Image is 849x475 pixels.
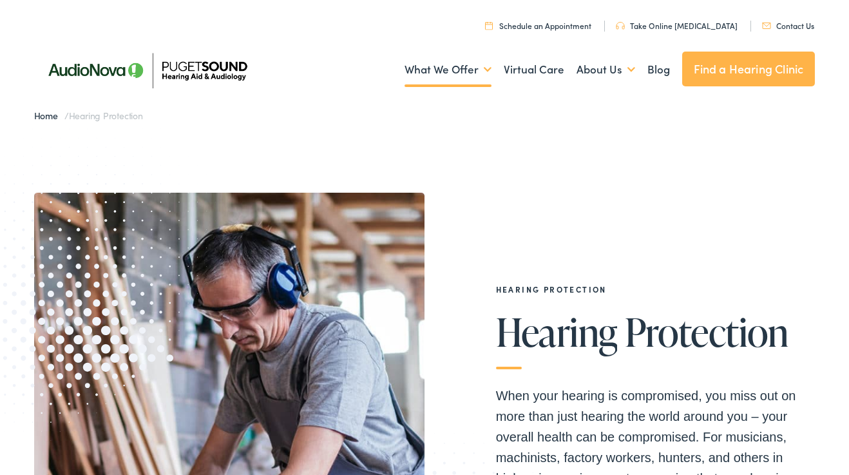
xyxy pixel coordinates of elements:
[405,46,491,93] a: What We Offer
[625,311,788,353] span: Protection
[496,311,618,353] span: Hearing
[647,46,670,93] a: Blog
[762,23,771,29] img: utility icon
[616,20,738,31] a: Take Online [MEDICAL_DATA]
[496,285,805,294] h2: Hearing Protection
[762,20,814,31] a: Contact Us
[34,109,64,122] a: Home
[485,20,591,31] a: Schedule an Appointment
[682,52,816,86] a: Find a Hearing Clinic
[504,46,564,93] a: Virtual Care
[577,46,635,93] a: About Us
[34,109,143,122] span: /
[485,21,493,30] img: utility icon
[616,22,625,30] img: utility icon
[69,109,143,122] span: Hearing Protection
